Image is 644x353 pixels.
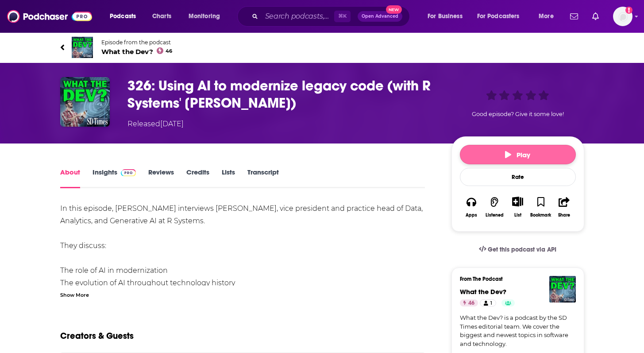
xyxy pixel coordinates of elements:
[460,287,506,296] a: What the Dev?
[101,47,173,56] span: What the Dev?
[121,169,136,176] img: Podchaser Pro
[460,299,478,306] a: 46
[362,14,398,19] span: Open Advanced
[460,168,576,186] div: Rate
[93,168,136,188] a: InsightsPodchaser Pro
[127,119,184,129] div: Released [DATE]
[488,246,556,253] span: Get this podcast via API
[104,9,147,23] button: open menu
[539,10,554,23] span: More
[60,168,80,188] a: About
[613,7,632,26] button: Show profile menu
[247,168,279,188] a: Transcript
[358,11,402,22] button: Open AdvancedNew
[613,7,632,26] img: User Profile
[60,277,425,289] li: The evolution of AI throughout technology history
[552,191,575,223] button: Share
[101,39,173,46] span: Episode from the podcast
[509,197,527,206] button: Show More Button
[262,9,334,23] input: Search podcasts, credits, & more...
[530,213,551,218] div: Bookmark
[60,264,425,277] li: The role of AI in modernization
[334,11,351,22] span: ⌘ K
[472,239,564,260] a: Get this podcast via API
[567,9,582,24] a: Show notifications dropdown
[460,145,576,164] button: Play
[625,7,632,14] svg: Add a profile image
[428,10,463,23] span: For Business
[460,314,576,348] a: What the Dev? is a podcast by the SD Times editorial team. We cover the biggest and newest topics...
[472,111,564,117] span: Good episode? Give it some love!
[505,151,530,159] span: Play
[589,9,602,24] a: Show notifications dropdown
[486,213,504,218] div: Listened
[60,77,110,127] img: 326: Using AI to modernize legacy code (with R Systems' Neeraj Abhyankar)
[514,212,521,218] div: List
[466,213,477,218] div: Apps
[483,191,506,223] button: Listened
[222,168,235,188] a: Lists
[148,168,174,188] a: Reviews
[477,10,520,23] span: For Podcasters
[532,9,565,23] button: open menu
[72,37,93,58] img: What the Dev?
[182,9,231,23] button: open menu
[460,276,569,282] h3: From The Podcast
[471,9,532,23] button: open menu
[506,191,529,223] div: Show More ButtonList
[60,37,322,58] a: What the Dev?Episode from the podcastWhat the Dev?46
[421,9,474,23] button: open menu
[613,7,632,26] span: Logged in as biancagorospe
[60,202,425,302] div: In this episode, [PERSON_NAME] interviews [PERSON_NAME], vice president and practice head of Data...
[246,6,418,27] div: Search podcasts, credits, & more...
[558,213,570,218] div: Share
[460,191,483,223] button: Apps
[147,9,177,23] a: Charts
[490,299,492,308] span: 1
[189,10,220,23] span: Monitoring
[166,49,172,53] span: 46
[7,8,92,25] img: Podchaser - Follow, Share and Rate Podcasts
[110,10,136,23] span: Podcasts
[480,299,496,306] a: 1
[152,10,171,23] span: Charts
[60,330,134,341] h2: Creators & Guests
[127,77,437,112] h1: 326: Using AI to modernize legacy code (with R Systems' Neeraj Abhyankar)
[386,5,402,14] span: New
[549,276,576,303] img: What the Dev?
[529,191,552,223] button: Bookmark
[468,299,474,308] span: 46
[186,168,209,188] a: Credits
